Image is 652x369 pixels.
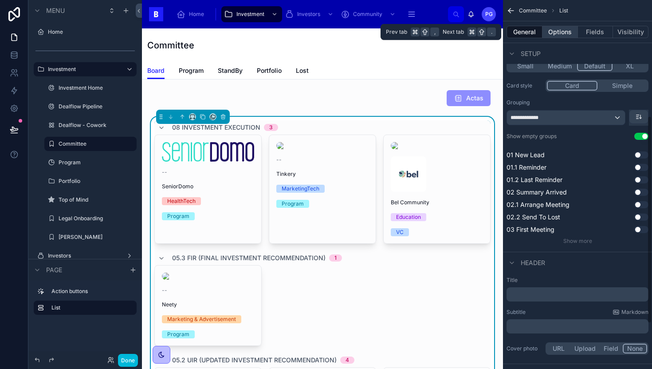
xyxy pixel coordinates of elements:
a: Dealflow Pipeline [59,103,131,110]
label: List [51,304,130,311]
span: 02.1 Arrange Meeting [507,200,570,209]
a: Portfolio [257,63,282,80]
a: Program [179,63,204,80]
label: Committee [59,140,131,147]
label: Portfolio [59,178,131,185]
span: -- [162,169,167,176]
a: Dealflow - Cowork [59,122,131,129]
span: 08 Investment Execution [172,123,260,132]
span: 01.1 Reminder [507,163,546,172]
span: 03 First Meeting [507,225,554,234]
img: logo.svg [162,273,254,280]
button: Field [600,344,623,353]
div: Program [282,200,304,208]
button: Upload [570,344,600,353]
span: List [559,7,568,14]
label: Grouping [507,99,530,106]
div: 1 [334,254,337,262]
a: Investment [221,6,282,22]
span: Setup [521,49,541,58]
a: Investors [282,6,338,22]
div: MarketingTech [282,185,319,193]
button: Card [547,81,597,91]
a: Markdown [613,309,648,316]
span: Home [189,11,204,18]
span: Community [353,11,382,18]
a: --TinkeryMarketingTechProgram [269,135,376,244]
button: Default [577,61,613,71]
img: view [391,142,483,149]
div: Education [396,213,421,221]
span: Program [179,66,204,75]
span: -- [162,287,167,294]
div: HealthTech [167,197,196,205]
button: Fields [578,26,613,38]
span: Prev tab [386,28,407,36]
button: XL [613,61,647,71]
label: Title [507,277,648,284]
label: Investment [48,66,119,73]
label: Show empty groups [507,133,557,140]
label: Investment Home [59,84,131,91]
a: --SeniorDomoHealthTechProgram [154,135,262,244]
label: Investors [48,252,119,259]
button: Simple [597,81,647,91]
label: Home [48,28,131,36]
div: Marketing & Advertisement [167,315,236,323]
span: 05.3 FIR (Final Investment Recommendation) [172,254,326,262]
button: Visibility [613,26,648,38]
a: Board [147,63,165,79]
div: Program [167,212,189,220]
label: Top of Mind [59,196,131,203]
img: App logo [149,7,163,21]
span: 01.2 Last Reminder [507,175,562,184]
span: Bel Community [391,199,483,206]
span: 02.2 Send To Lost [507,213,560,222]
span: 05.2 UIR (Updated Investment Recommendation) [172,356,337,365]
label: Action buttons [51,288,130,295]
div: scrollable content [170,4,448,24]
span: Lost [296,66,309,75]
button: Medium [542,61,577,71]
span: PG [485,11,493,18]
span: Investors [297,11,320,18]
div: Program [167,330,189,338]
span: Page [46,266,62,274]
span: Board [147,66,165,75]
span: SeniorDomo [162,183,254,190]
button: None [623,344,647,353]
h1: Committee [147,39,194,52]
a: Bel-COmmunity_Logo.pngBel CommunityEducationVC [383,135,491,244]
div: 3 [269,124,273,131]
a: Community [338,6,400,22]
img: Bel-COmmunity_Logo.png [391,156,426,192]
span: , [431,28,438,36]
label: Cover photo [507,345,542,352]
span: Header [521,258,545,267]
div: VC [396,228,404,236]
span: Show more [563,238,592,244]
span: Markdown [621,309,648,316]
span: 02 Summary Arrived [507,188,567,197]
span: -- [276,156,282,163]
a: StandBy [218,63,243,80]
label: Program [59,159,131,166]
span: Next tab [443,28,464,36]
span: Tinkery [276,171,369,178]
a: Lost [296,63,309,80]
button: Small [508,61,542,71]
a: Legal Onboarding [59,215,131,222]
label: [PERSON_NAME] [59,234,131,241]
button: General [507,26,542,38]
img: Tinkery-Logo-600px.jpeg [276,142,369,149]
span: Menu [46,6,65,15]
div: scrollable content [28,280,142,324]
